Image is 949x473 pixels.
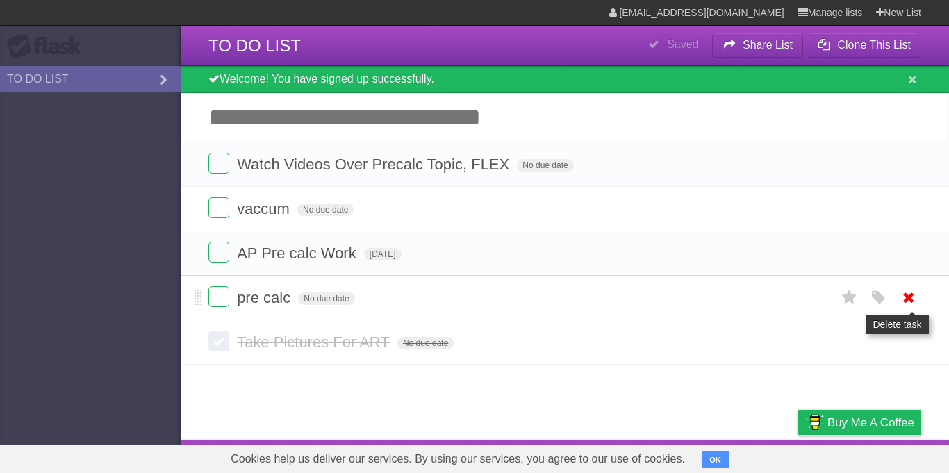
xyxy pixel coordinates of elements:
button: OK [702,451,729,468]
b: Saved [667,38,698,50]
a: Developers [659,443,716,470]
img: Buy me a coffee [805,410,824,434]
div: Flask [7,34,90,59]
span: [DATE] [364,248,402,260]
label: Done [208,153,229,174]
label: Done [208,242,229,263]
a: Privacy [780,443,816,470]
span: No due date [297,204,354,216]
label: Star task [836,286,863,309]
a: Terms [733,443,764,470]
a: Suggest a feature [834,443,921,470]
button: Clone This List [807,33,921,58]
span: AP Pre calc Work [237,244,360,262]
span: Buy me a coffee [827,410,914,435]
label: Done [208,331,229,351]
b: Share List [743,39,793,51]
a: Buy me a coffee [798,410,921,435]
div: Welcome! You have signed up successfully. [181,66,949,93]
span: Cookies help us deliver our services. By using our services, you agree to our use of cookies. [217,445,699,473]
span: No due date [517,159,573,172]
b: Clone This List [837,39,911,51]
span: Take Pictures For ART [237,333,393,351]
span: pre calc [237,289,294,306]
label: Done [208,286,229,307]
span: vaccum [237,200,293,217]
label: Done [208,197,229,218]
span: No due date [397,337,454,349]
a: About [613,443,643,470]
span: Watch Videos Over Precalc Topic, FLEX [237,156,513,173]
button: Share List [712,33,804,58]
span: No due date [298,292,354,305]
span: TO DO LIST [208,36,301,55]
